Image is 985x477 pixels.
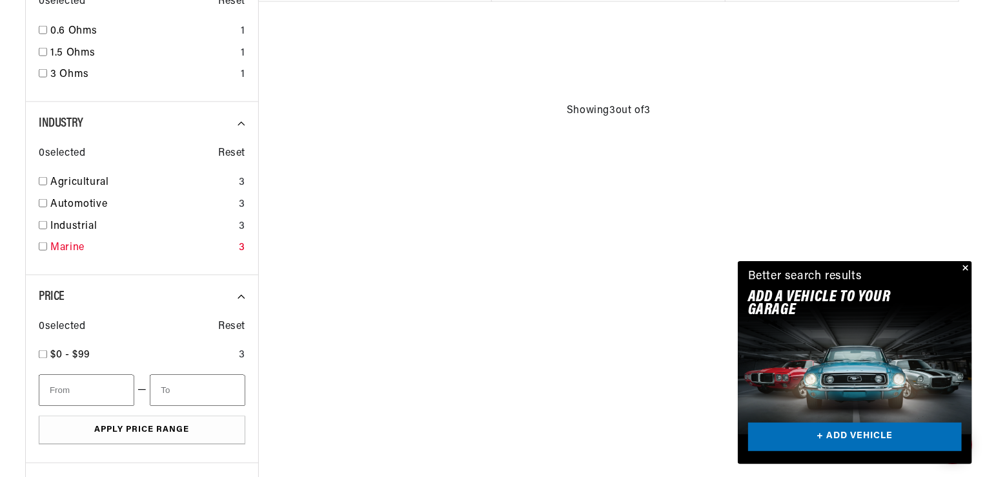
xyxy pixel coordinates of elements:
button: Apply Price Range [39,416,245,445]
a: 3 Ohms [50,67,236,83]
span: Reset [218,145,245,162]
a: Automotive [50,196,234,213]
span: Price [39,290,65,303]
span: Reset [218,319,245,335]
a: 0.6 Ohms [50,23,236,40]
span: $0 - $99 [50,350,90,361]
div: 1 [241,23,245,40]
div: 3 [239,240,245,257]
a: Marine [50,240,234,257]
input: From [39,375,134,407]
span: Showing 3 out of 3 [567,103,651,120]
div: Better search results [748,268,862,286]
div: 3 [239,196,245,213]
span: Industry [39,117,83,130]
h2: Add A VEHICLE to your garage [748,291,929,317]
input: To [150,375,245,407]
a: Agricultural [50,175,234,191]
span: — [137,383,147,399]
div: 3 [239,218,245,235]
button: Close [957,261,972,277]
a: Industrial [50,218,234,235]
div: 1 [241,45,245,62]
div: 1 [241,67,245,83]
div: 3 [239,348,245,365]
a: 1.5 Ohms [50,45,236,62]
span: 0 selected [39,145,85,162]
a: + ADD VEHICLE [748,423,962,452]
div: 3 [239,175,245,191]
span: 0 selected [39,319,85,335]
